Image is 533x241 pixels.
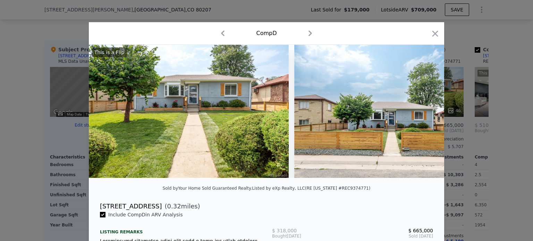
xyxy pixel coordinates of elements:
[163,186,252,191] div: Sold by Your Home Sold Guaranteed Realty .
[272,233,326,239] div: [DATE]
[256,29,277,37] div: Comp D
[294,45,494,178] img: Property Img
[272,228,297,233] span: $ 318,000
[408,228,433,233] span: $ 665,000
[89,45,289,178] img: Property Img
[92,48,127,57] div: This is a Flip
[100,201,162,211] div: [STREET_ADDRESS]
[100,224,261,235] div: Listing remarks
[167,203,181,210] span: 0.32
[162,201,200,211] span: ( miles)
[326,233,433,239] span: Sold [DATE]
[272,233,287,239] span: Bought
[105,212,186,217] span: Include Comp D in ARV Analysis
[252,186,370,191] div: Listed by eXp Realty, LLC (RE [US_STATE] #REC9374771)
